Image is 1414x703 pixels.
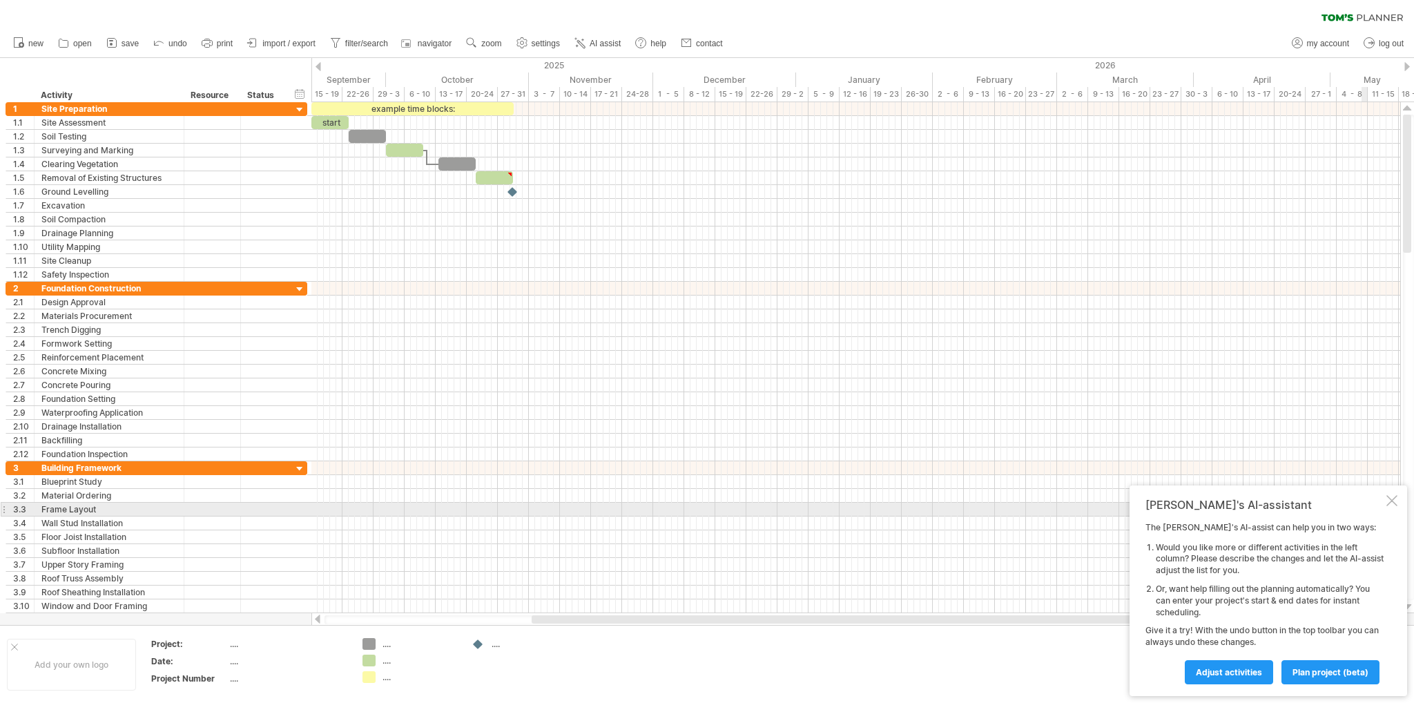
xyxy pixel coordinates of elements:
span: Adjust activities [1196,667,1262,677]
div: 1.10 [13,240,34,253]
div: Material Ordering [41,489,177,502]
div: 2.11 [13,434,34,447]
div: .... [382,655,458,666]
div: Removal of Existing Structures [41,171,177,184]
div: 15 - 19 [311,87,342,102]
a: open [55,35,96,52]
a: log out [1360,35,1408,52]
div: .... [230,638,346,650]
div: Surveying and Marking [41,144,177,157]
div: 1.2 [13,130,34,143]
div: Drainage Planning [41,227,177,240]
div: October 2025 [386,73,529,87]
span: contact [696,39,723,48]
div: 1 - 5 [653,87,684,102]
div: Wall Stud Installation [41,517,177,530]
div: Utility Mapping [41,240,177,253]
a: my account [1288,35,1353,52]
div: Waterproofing Application [41,406,177,419]
div: Foundation Inspection [41,447,177,461]
span: plan project (beta) [1292,667,1368,677]
div: 29 - 3 [374,87,405,102]
div: 1.1 [13,116,34,129]
div: 3 - 7 [529,87,560,102]
div: 20-24 [467,87,498,102]
div: 23 - 27 [1026,87,1057,102]
div: 29 - 2 [777,87,808,102]
div: 2.12 [13,447,34,461]
div: April 2026 [1194,73,1330,87]
a: help [632,35,670,52]
span: navigator [418,39,452,48]
div: 1.11 [13,254,34,267]
div: 5 - 9 [808,87,840,102]
div: 6 - 10 [1212,87,1243,102]
div: Drainage Installation [41,420,177,433]
div: 6 - 10 [405,87,436,102]
div: 2 [13,282,34,295]
div: Soil Compaction [41,213,177,226]
div: 15 - 19 [715,87,746,102]
div: 3.7 [13,558,34,571]
a: filter/search [327,35,392,52]
div: Reinforcement Placement [41,351,177,364]
div: 2.6 [13,365,34,378]
div: Safety Inspection [41,268,177,281]
div: Floor Joist Installation [41,530,177,543]
div: 3.8 [13,572,34,585]
div: Add your own logo [7,639,136,691]
div: Building Framework [41,461,177,474]
div: Blueprint Study [41,475,177,488]
a: navigator [399,35,456,52]
div: 11 - 15 [1368,87,1399,102]
div: 2.9 [13,406,34,419]
div: 3.2 [13,489,34,502]
div: 2.2 [13,309,34,322]
a: print [198,35,237,52]
li: Would you like more or different activities in the left column? Please describe the changes and l... [1156,542,1384,577]
span: zoom [481,39,501,48]
div: .... [492,638,567,650]
div: 23 - 27 [1150,87,1181,102]
span: undo [168,39,187,48]
div: .... [382,638,458,650]
div: 13 - 17 [436,87,467,102]
a: import / export [244,35,320,52]
div: 2.8 [13,392,34,405]
div: .... [230,655,346,667]
a: Adjust activities [1185,660,1273,684]
div: Upper Story Framing [41,558,177,571]
div: 12 - 16 [840,87,871,102]
a: save [103,35,143,52]
div: 1.12 [13,268,34,281]
a: new [10,35,48,52]
div: 1.7 [13,199,34,212]
div: Project Number [151,673,227,684]
div: 27 - 1 [1306,87,1337,102]
div: 16 - 20 [1119,87,1150,102]
div: start [311,116,349,129]
div: Soil Testing [41,130,177,143]
span: print [217,39,233,48]
div: December 2025 [653,73,796,87]
div: Date: [151,655,227,667]
div: March 2026 [1057,73,1194,87]
span: my account [1307,39,1349,48]
div: Status [247,88,278,102]
div: .... [230,673,346,684]
div: 17 - 21 [591,87,622,102]
div: .... [382,671,458,683]
a: zoom [463,35,505,52]
div: Concrete Pouring [41,378,177,392]
div: 10 - 14 [560,87,591,102]
span: save [122,39,139,48]
div: Roof Truss Assembly [41,572,177,585]
div: Clearing Vegetation [41,157,177,171]
div: 26-30 [902,87,933,102]
div: 2.1 [13,296,34,309]
a: AI assist [571,35,625,52]
div: Backfilling [41,434,177,447]
div: Design Approval [41,296,177,309]
div: Roof Sheathing Installation [41,586,177,599]
div: Frame Layout [41,503,177,516]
